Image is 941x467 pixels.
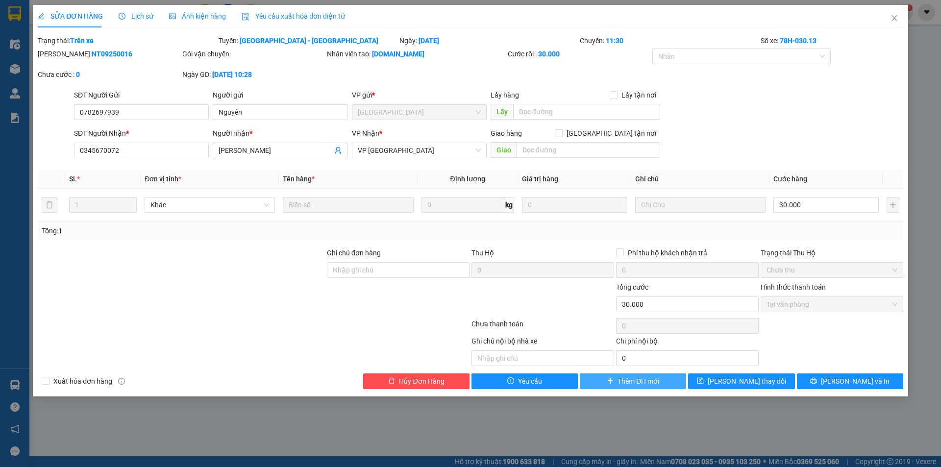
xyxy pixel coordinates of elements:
[508,49,650,59] div: Cước rồi :
[618,376,659,387] span: Thêm ĐH mới
[42,225,363,236] div: Tổng: 1
[150,197,269,212] span: Khác
[513,104,660,120] input: Dọc đường
[471,336,614,350] div: Ghi chú nội bộ nhà xe
[688,373,794,389] button: save[PERSON_NAME] thay đổi
[169,12,226,20] span: Ảnh kiện hàng
[42,197,57,213] button: delete
[37,35,218,46] div: Trạng thái:
[352,90,487,100] div: VP gửi
[471,373,578,389] button: exclamation-circleYêu cầu
[767,297,897,312] span: Tại văn phòng
[507,377,514,385] span: exclamation-circle
[797,373,903,389] button: printer[PERSON_NAME] và In
[240,37,378,45] b: [GEOGRAPHIC_DATA] - [GEOGRAPHIC_DATA]
[218,35,398,46] div: Tuyến:
[182,69,325,80] div: Ngày GD:
[522,175,558,183] span: Giá trị hàng
[119,13,125,20] span: clock-circle
[450,175,485,183] span: Định lượng
[169,13,176,20] span: picture
[38,13,45,20] span: edit
[631,170,769,189] th: Ghi chú
[780,37,817,45] b: 78H-030.13
[471,249,494,257] span: Thu Hộ
[388,377,395,385] span: delete
[491,104,513,120] span: Lấy
[580,373,686,389] button: plusThêm ĐH mới
[212,71,252,78] b: [DATE] 10:28
[504,197,514,213] span: kg
[538,50,560,58] b: 30.000
[74,128,209,139] div: SĐT Người Nhận
[372,50,424,58] b: [DOMAIN_NAME]
[471,350,614,366] input: Nhập ghi chú
[616,283,648,291] span: Tổng cước
[118,378,125,385] span: info-circle
[398,35,579,46] div: Ngày:
[761,283,826,291] label: Hình thức thanh toán
[821,376,890,387] span: [PERSON_NAME] và In
[518,376,542,387] span: Yêu cầu
[334,147,342,154] span: user-add
[419,37,439,45] b: [DATE]
[70,37,94,45] b: Trên xe
[358,143,481,158] span: VP Tuy Hòa
[635,197,766,213] input: Ghi Chú
[283,175,315,183] span: Tên hàng
[767,263,897,277] span: Chưa thu
[399,376,444,387] span: Hủy Đơn Hàng
[624,247,711,258] span: Phí thu hộ khách nhận trả
[606,37,623,45] b: 11:30
[76,71,80,78] b: 0
[773,175,807,183] span: Cước hàng
[242,12,345,20] span: Yêu cầu xuất hóa đơn điện tử
[145,175,181,183] span: Đơn vị tính
[491,91,519,99] span: Lấy hàng
[708,376,786,387] span: [PERSON_NAME] thay đổi
[363,373,470,389] button: deleteHủy Đơn Hàng
[697,377,704,385] span: save
[50,376,116,387] span: Xuất hóa đơn hàng
[327,49,506,59] div: Nhân viên tạo:
[182,49,325,59] div: Gói vận chuyển:
[891,14,898,22] span: close
[760,35,904,46] div: Số xe:
[74,90,209,100] div: SĐT Người Gửi
[283,197,413,213] input: VD: Bàn, Ghế
[563,128,660,139] span: [GEOGRAPHIC_DATA] tận nơi
[491,142,517,158] span: Giao
[213,128,347,139] div: Người nhận
[69,175,77,183] span: SL
[213,90,347,100] div: Người gửi
[607,377,614,385] span: plus
[881,5,908,32] button: Close
[242,13,249,21] img: icon
[38,12,103,20] span: SỬA ĐƠN HÀNG
[517,142,660,158] input: Dọc đường
[810,377,817,385] span: printer
[352,129,379,137] span: VP Nhận
[327,249,381,257] label: Ghi chú đơn hàng
[491,129,522,137] span: Giao hàng
[522,197,627,213] input: 0
[327,262,470,278] input: Ghi chú đơn hàng
[887,197,899,213] button: plus
[119,12,153,20] span: Lịch sử
[579,35,760,46] div: Chuyến:
[358,105,481,120] span: Nha Trang
[92,50,132,58] b: NT09250016
[761,247,903,258] div: Trạng thái Thu Hộ
[618,90,660,100] span: Lấy tận nơi
[616,336,759,350] div: Chi phí nội bộ
[38,69,180,80] div: Chưa cước :
[38,49,180,59] div: [PERSON_NAME]:
[470,319,615,336] div: Chưa thanh toán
